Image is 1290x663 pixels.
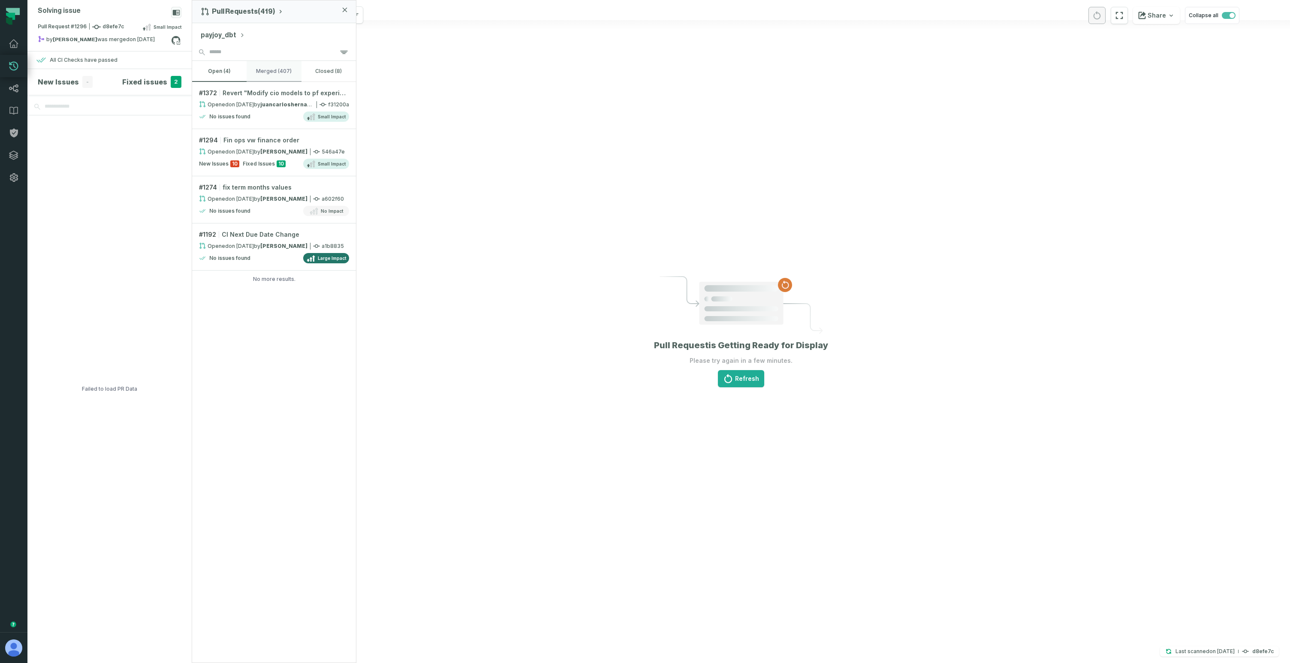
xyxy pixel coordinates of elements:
div: Opened by [199,101,314,108]
relative-time: May 8, 2025, 8:11 PM GMT+3 [229,196,254,202]
strong: juancarloshernandezpj [260,101,326,108]
a: #1294Fin ops vw finance orderOpened[DATE] 12:14:19 AMby[PERSON_NAME]546a47eNew Issues10Fixed Issu... [192,129,356,176]
div: Opened by [199,242,307,250]
h4: No issues found [209,208,250,214]
button: Last scanned[DATE] 2:00:22 AMd8efe7c [1160,646,1279,657]
span: No Impact [321,208,343,214]
div: a1b8835 [199,242,349,250]
div: f31200a [199,101,349,108]
h4: Fixed issues [122,77,167,87]
div: a602f60 [199,195,349,202]
span: Fixed Issues [243,160,275,167]
div: Opened by [199,195,307,202]
span: Pull Request #1296 d8efe7c [38,23,124,31]
button: Refresh [718,370,764,387]
a: #1372Revert "Modify cio models to pf experiment"Opened[DATE] 12:22:19 AMbyjuancarloshernandezpjf3... [192,82,356,129]
h4: New Issues [38,77,79,87]
span: Small Impact [318,113,346,120]
img: avatar of Aviel Bar-Yossef [5,639,22,657]
h4: No issues found [209,113,250,120]
relative-time: Aug 2, 2025, 12:22 AM GMT+3 [229,101,254,108]
span: Small Impact [318,160,346,167]
div: # 1372 [199,89,349,97]
relative-time: Jun 3, 2025, 12:14 AM GMT+3 [229,148,254,155]
h4: d8efe7c [1252,649,1274,654]
a: View on github [170,35,181,46]
relative-time: Jun 4, 2025, 6:03 PM GMT+3 [130,36,155,42]
button: closed (8) [301,61,356,81]
h1: Pull Request is Getting Ready for Display [654,339,828,351]
a: #1274fix term months valuesOpened[DATE] 8:11:34 PMby[PERSON_NAME]a602f60No issues foundNo Impact [192,176,356,223]
div: 546a47e [199,148,349,155]
a: #1192Cl Next Due Date ChangeOpened[DATE] 5:56:34 PMby[PERSON_NAME]a1b8835No issues foundLarge Impact [192,223,356,271]
button: Pull Requests(419) [201,7,284,16]
span: 10 [277,160,286,167]
span: - [82,76,93,88]
div: All CI Checks have passed [50,57,118,63]
span: Revert "Modify cio models to pf experiment" [223,89,349,97]
h4: No issues found [209,255,250,262]
button: New Issues-Fixed issues2 [38,76,181,88]
strong: Laura Peñaranda (lvpenara) [260,243,307,249]
span: Large Impact [318,255,346,262]
strong: Laura Peñaranda (lvpenara) [260,196,307,202]
button: Share [1133,7,1180,24]
button: open (4) [192,61,247,81]
div: by was merged [38,36,171,46]
div: # 1294 [199,136,349,145]
relative-time: Mar 5, 2025, 5:56 PM GMT+2 [229,243,254,249]
strong: daniel-menendez [53,37,97,42]
div: No more results. [192,276,356,283]
span: Cl Next Due Date Change [222,230,299,239]
div: Tooltip anchor [9,621,17,628]
button: Collapse all [1185,7,1239,24]
strong: Jaime Martinez (jaimemtzpj) [260,148,307,155]
div: Opened by [199,148,307,155]
button: payjoy_dbt [201,30,245,40]
button: merged (407) [247,61,301,81]
p: Last scanned [1175,647,1235,656]
p: Please try again in a few minutes. [690,356,793,365]
div: Solving issue [38,7,81,15]
span: 10 [230,160,239,167]
div: # 1192 [199,230,349,239]
span: fix term months values [223,183,292,192]
relative-time: Jul 5, 2025, 2:00 AM GMT+3 [1209,648,1235,654]
span: 2 [171,76,181,88]
span: Fin ops vw finance order [223,136,299,145]
div: # 1274 [199,183,349,192]
span: Small Impact [154,24,181,30]
span: New Issues [199,160,229,167]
